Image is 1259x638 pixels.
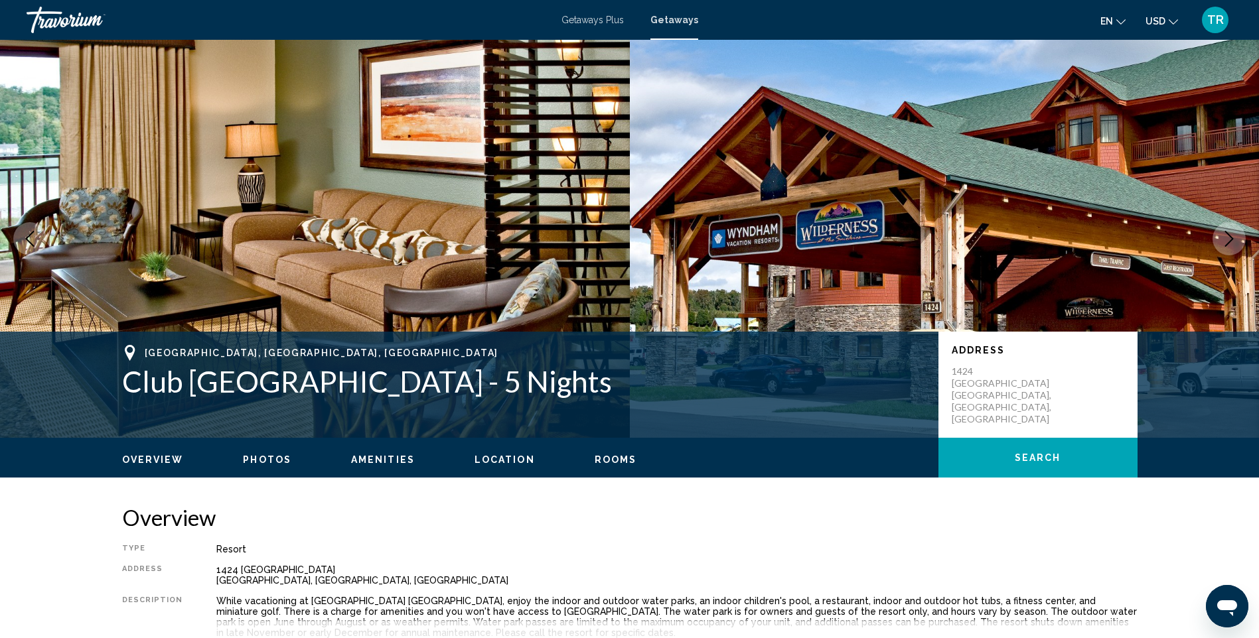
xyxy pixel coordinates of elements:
[1206,585,1248,627] iframe: Button to launch messaging window
[351,454,415,466] button: Amenities
[475,454,535,465] span: Location
[952,345,1124,355] p: Address
[1198,6,1232,34] button: User Menu
[122,564,183,586] div: Address
[122,454,184,465] span: Overview
[27,7,548,33] a: Travorium
[938,438,1138,478] button: Search
[216,544,1138,554] div: Resort
[595,454,637,465] span: Rooms
[122,454,184,466] button: Overview
[1100,16,1113,27] span: en
[351,454,415,465] span: Amenities
[595,454,637,466] button: Rooms
[122,364,925,399] h1: Club [GEOGRAPHIC_DATA] - 5 Nights
[1100,11,1126,31] button: Change language
[216,596,1138,638] div: While vacationing at [GEOGRAPHIC_DATA] [GEOGRAPHIC_DATA], enjoy the indoor and outdoor water park...
[1146,11,1178,31] button: Change currency
[145,348,498,358] span: [GEOGRAPHIC_DATA], [GEOGRAPHIC_DATA], [GEOGRAPHIC_DATA]
[475,454,535,466] button: Location
[122,504,1138,531] h2: Overview
[13,222,46,255] button: Previous image
[1015,453,1061,464] span: Search
[1207,13,1224,27] span: TR
[650,15,698,25] a: Getaways
[216,564,1138,586] div: 1424 [GEOGRAPHIC_DATA] [GEOGRAPHIC_DATA], [GEOGRAPHIC_DATA], [GEOGRAPHIC_DATA]
[1146,16,1165,27] span: USD
[952,365,1058,425] p: 1424 [GEOGRAPHIC_DATA] [GEOGRAPHIC_DATA], [GEOGRAPHIC_DATA], [GEOGRAPHIC_DATA]
[1213,222,1246,255] button: Next image
[243,454,291,465] span: Photos
[561,15,624,25] a: Getaways Plus
[243,454,291,466] button: Photos
[122,544,183,554] div: Type
[122,596,183,638] div: Description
